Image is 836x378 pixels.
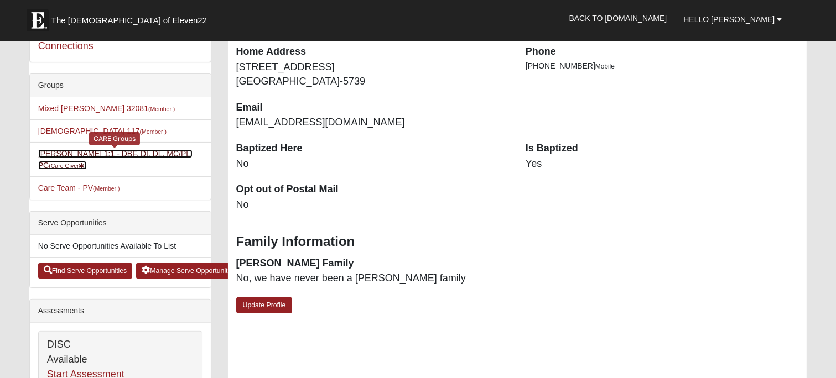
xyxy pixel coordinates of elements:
[236,116,509,130] dd: [EMAIL_ADDRESS][DOMAIN_NAME]
[526,157,798,171] dd: Yes
[236,256,509,271] dt: [PERSON_NAME] Family
[30,300,211,323] div: Assessments
[30,212,211,235] div: Serve Opportunities
[236,297,293,313] a: Update Profile
[89,132,140,145] div: CARE Groups
[561,4,676,32] a: Back to [DOMAIN_NAME]
[38,263,133,279] a: Find Serve Opportunities
[51,15,207,26] span: The [DEMOGRAPHIC_DATA] of Eleven22
[148,106,175,112] small: (Member )
[30,74,211,97] div: Groups
[93,185,120,192] small: (Member )
[21,4,242,32] a: The [DEMOGRAPHIC_DATA] of Eleven22
[236,60,509,88] dd: [STREET_ADDRESS] [GEOGRAPHIC_DATA]-5739
[38,149,193,170] a: [PERSON_NAME] 1:1 - DBF, DI, DL, MC/PL, PC(Care Giver)
[236,198,509,212] dd: No
[236,101,509,115] dt: Email
[683,15,775,24] span: Hello [PERSON_NAME]
[38,183,120,192] a: Care Team - PV(Member )
[136,263,242,279] a: Manage Serve Opportunities
[236,234,799,250] h3: Family Information
[526,141,798,156] dt: Is Baptized
[27,9,49,32] img: Eleven22 logo
[38,104,175,113] a: Mixed [PERSON_NAME] 32081(Member )
[595,62,615,70] span: Mobile
[236,157,509,171] dd: No
[236,182,509,197] dt: Opt out of Postal Mail
[30,235,211,258] li: No Serve Opportunities Available To List
[236,271,509,286] dd: No, we have never been a [PERSON_NAME] family
[675,6,790,33] a: Hello [PERSON_NAME]
[526,45,798,59] dt: Phone
[526,60,798,72] li: [PHONE_NUMBER]
[236,141,509,156] dt: Baptized Here
[236,45,509,59] dt: Home Address
[140,128,167,135] small: (Member )
[49,162,87,169] small: (Care Giver )
[38,127,167,135] a: [DEMOGRAPHIC_DATA] 117(Member )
